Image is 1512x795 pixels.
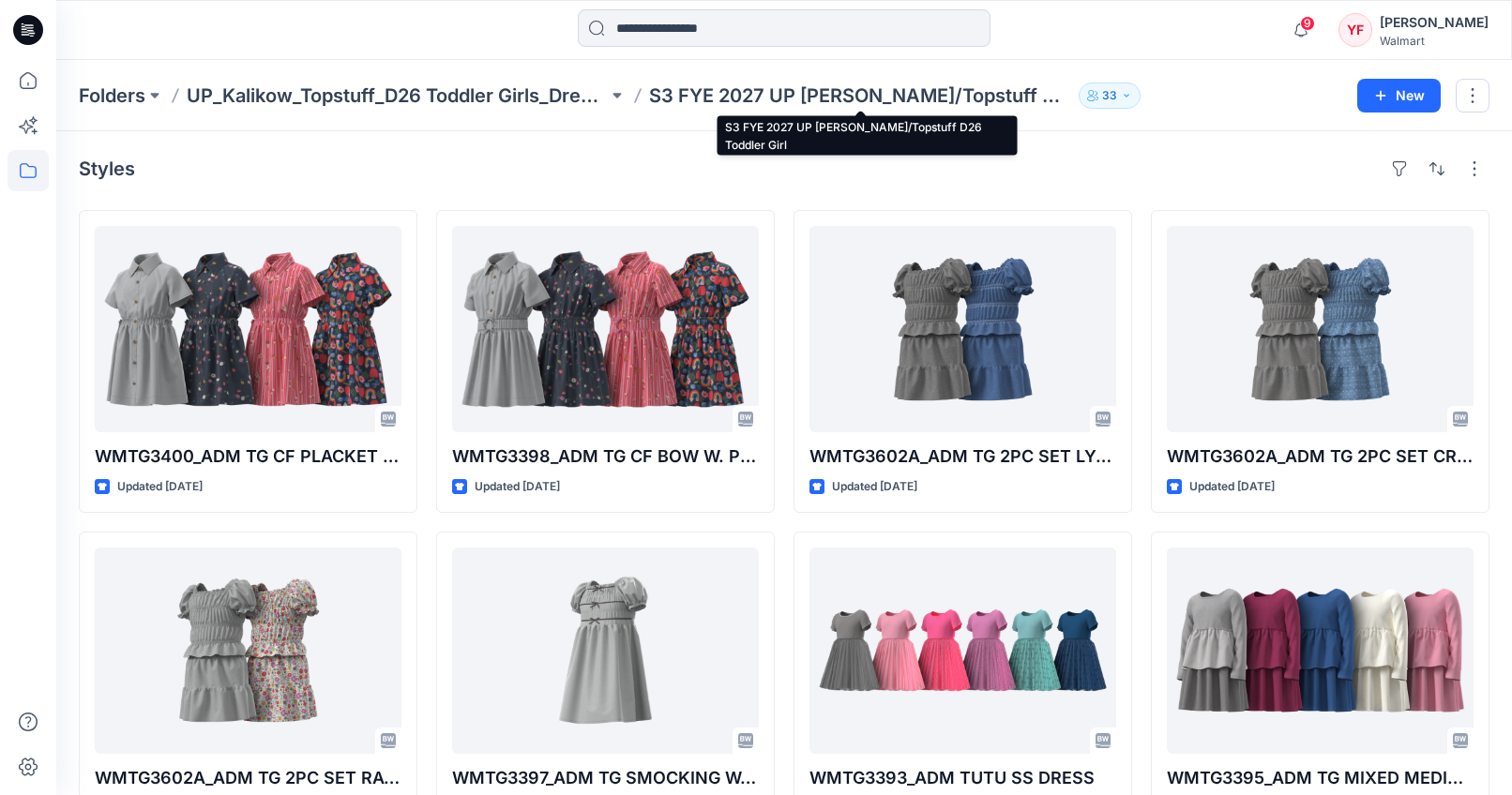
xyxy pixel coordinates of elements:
[649,82,1070,109] p: S3 FYE 2027 UP [PERSON_NAME]/Topstuff D26 Toddler Girl
[1300,16,1315,31] span: 9
[95,226,401,432] a: WMTG3400_ADM TG CF PLACKET DRESS
[1380,34,1489,48] div: Walmart
[1380,11,1489,34] div: [PERSON_NAME]
[1167,765,1474,791] p: WMTG3395_ADM TG MIXED MEDIA W. RUFFLE HEADER DRESS
[117,477,203,497] p: Updated [DATE]
[1079,82,1141,109] button: 33
[1102,85,1117,106] p: 33
[95,765,401,791] p: WMTG3602A_ADM TG 2PC SET RAYON SKORT
[452,547,759,754] a: WMTG3397_ADM TG SMOCKING W. CF BOW DRESS
[832,477,917,497] p: Updated [DATE]
[79,82,145,109] a: Folders
[95,547,401,754] a: WMTG3602A_ADM TG 2PC SET RAYON SKORT
[809,547,1116,754] a: WMTG3393_ADM TUTU SS DRESS
[1167,443,1474,470] p: WMTG3602A_ADM TG 2PC SET CROSSHATCH CHAMBRAY SKORT
[809,443,1116,470] p: WMTG3602A_ADM TG 2PC SET LYOCELL DENIM SKORT
[452,226,759,432] a: WMTG3398_ADM TG CF BOW W. PLACKET DRESS
[452,765,759,791] p: WMTG3397_ADM TG SMOCKING W. CF BOW DRESS
[452,443,759,470] p: WMTG3398_ADM TG CF BOW W. PLACKET DRESS
[1357,79,1441,112] button: New
[1167,226,1474,432] a: WMTG3602A_ADM TG 2PC SET CROSSHATCH CHAMBRAY SKORT
[809,226,1116,432] a: WMTG3602A_ADM TG 2PC SET LYOCELL DENIM SKORT
[1167,547,1474,754] a: WMTG3395_ADM TG MIXED MEDIA W. RUFFLE HEADER DRESS
[1189,477,1275,497] p: Updated [DATE]
[95,443,401,470] p: WMTG3400_ADM TG CF PLACKET DRESS
[187,82,608,109] a: UP_Kalikow_Topstuff_D26 Toddler Girls_Dresses & Sets
[475,477,560,497] p: Updated [DATE]
[79,157,135,180] h4: Styles
[1338,13,1372,47] div: YF
[809,765,1116,791] p: WMTG3393_ADM TUTU SS DRESS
